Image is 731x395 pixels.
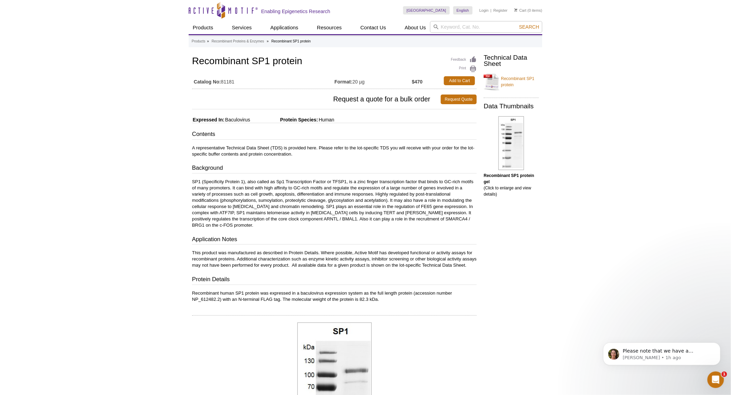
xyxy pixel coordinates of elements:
a: Register [493,8,507,13]
a: English [453,6,473,14]
h3: Application Notes [192,235,477,245]
h1: Recombinant SP1 protein [192,56,477,68]
h3: Protein Details [192,275,477,285]
iframe: Intercom notifications message [593,328,731,376]
a: Services [228,21,256,34]
img: Recombinant SP1 protein gel [499,116,524,170]
b: Recombinant SP1 protein gel [484,173,534,184]
p: This product was manufactured as described in Protein Details. Where possible, Active Motif has d... [192,250,477,268]
a: About Us [401,21,430,34]
a: Cart [514,8,526,13]
a: Contact Us [356,21,390,34]
span: Protein Species: [251,117,318,122]
p: Message from Madeleine, sent 1h ago [30,27,119,33]
a: Print [451,65,477,73]
a: Resources [313,21,346,34]
span: 1 [722,372,727,377]
li: (0 items) [514,6,542,14]
a: Products [192,38,205,45]
li: | [491,6,492,14]
li: » [267,39,269,43]
h2: Data Thumbnails [484,103,539,109]
p: A representative Technical Data Sheet (TDS) is provided here. Please refer to the lot-specific TD... [192,145,477,157]
td: 81181 [192,75,334,87]
strong: Format: [334,79,352,85]
h2: Technical Data Sheet [484,55,539,67]
li: Recombinant SP1 protein [272,39,311,43]
button: Search [517,24,541,30]
span: Search [519,24,539,30]
p: (Click to enlarge and view details) [484,172,539,197]
span: Baculovirus [225,117,250,122]
p: Recombinant human SP1 protein was expressed in a baculovirus expression system as the full length... [192,290,477,303]
a: Applications [266,21,303,34]
p: SP1 (Specificity Protein 1), also called as Sp1 Transcription Factor or TFSP1, is a zinc finger t... [192,179,477,228]
input: Keyword, Cat. No. [430,21,542,33]
a: Add to Cart [444,76,475,85]
span: Expressed In: [192,117,225,122]
strong: $470 [412,79,423,85]
img: Your Cart [514,8,518,12]
a: Feedback [451,56,477,63]
li: » [207,39,209,43]
a: Products [189,21,217,34]
h3: Background [192,164,477,174]
span: Request a quote for a bulk order [192,95,441,104]
a: Request Quote [441,95,477,104]
a: Recombinant Proteins & Enzymes [212,38,264,45]
span: Please note that we have a promotion right now. Save 30% on Recombinant Proteins: Reference promo... [30,20,114,53]
h3: Contents [192,130,477,140]
a: Login [480,8,489,13]
span: Human [318,117,334,122]
h2: Enabling Epigenetics Research [261,8,330,14]
iframe: Intercom live chat [708,372,724,388]
a: Recombinant SP1 protein [484,71,539,92]
td: 20 µg [334,75,412,87]
a: [GEOGRAPHIC_DATA] [403,6,450,14]
strong: Catalog No: [194,79,221,85]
